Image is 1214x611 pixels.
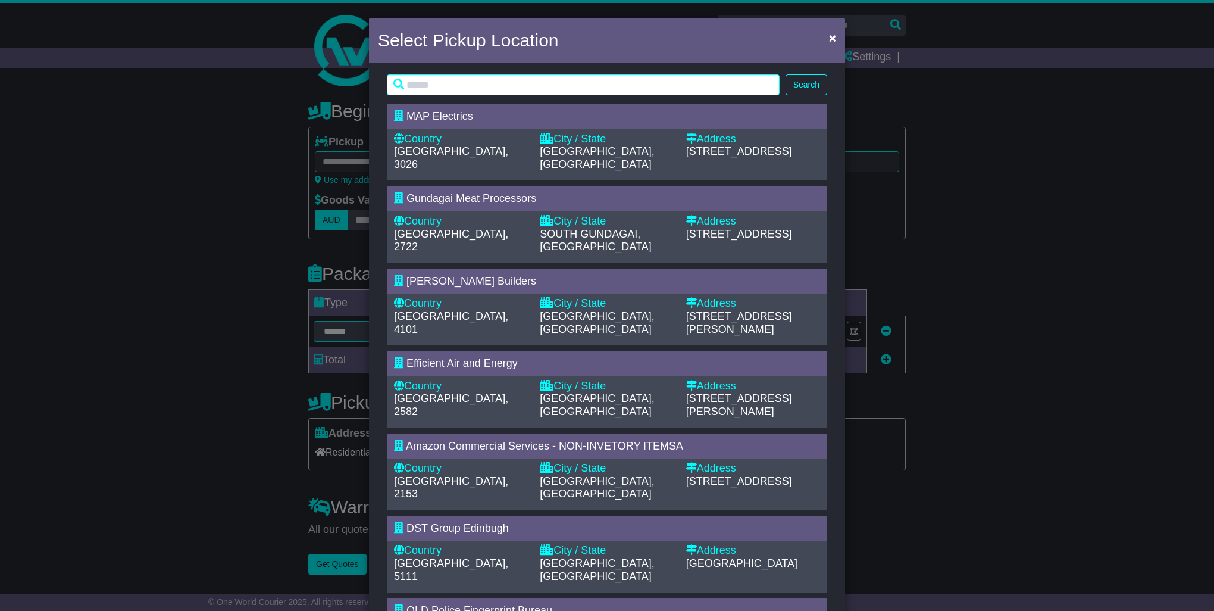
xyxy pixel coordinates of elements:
div: Country [394,380,528,393]
span: [GEOGRAPHIC_DATA], [GEOGRAPHIC_DATA] [540,557,654,582]
span: MAP Electrics [406,110,473,122]
span: SOUTH GUNDAGAI, [GEOGRAPHIC_DATA] [540,228,651,253]
span: [GEOGRAPHIC_DATA], 2582 [394,392,508,417]
div: Address [686,380,820,393]
div: City / State [540,297,674,310]
div: Country [394,297,528,310]
span: [GEOGRAPHIC_DATA], [GEOGRAPHIC_DATA] [540,475,654,500]
span: [GEOGRAPHIC_DATA], [GEOGRAPHIC_DATA] [540,310,654,335]
span: Gundagai Meat Processors [406,192,536,204]
span: Amazon Commercial Services - NON-INVETORY ITEMSA [406,440,683,452]
span: [GEOGRAPHIC_DATA], 4101 [394,310,508,335]
span: [GEOGRAPHIC_DATA] [686,557,797,569]
div: City / State [540,462,674,475]
button: Close [823,26,842,50]
div: Address [686,462,820,475]
span: [PERSON_NAME] Builders [406,275,536,287]
div: Address [686,297,820,310]
span: [GEOGRAPHIC_DATA], 5111 [394,557,508,582]
div: Country [394,133,528,146]
div: City / State [540,380,674,393]
h4: Select Pickup Location [378,27,559,54]
span: × [829,31,836,45]
span: [GEOGRAPHIC_DATA], 3026 [394,145,508,170]
div: City / State [540,133,674,146]
div: Country [394,462,528,475]
div: Address [686,215,820,228]
span: [STREET_ADDRESS] [686,475,792,487]
span: [STREET_ADDRESS][PERSON_NAME] [686,392,792,417]
span: [GEOGRAPHIC_DATA], [GEOGRAPHIC_DATA] [540,145,654,170]
span: DST Group Edinbugh [406,522,509,534]
span: [GEOGRAPHIC_DATA], 2153 [394,475,508,500]
div: City / State [540,544,674,557]
div: Country [394,544,528,557]
div: Address [686,544,820,557]
div: Country [394,215,528,228]
div: Address [686,133,820,146]
button: Search [786,74,827,95]
span: [STREET_ADDRESS] [686,228,792,240]
span: [GEOGRAPHIC_DATA], 2722 [394,228,508,253]
span: [STREET_ADDRESS][PERSON_NAME] [686,310,792,335]
span: [GEOGRAPHIC_DATA], [GEOGRAPHIC_DATA] [540,392,654,417]
span: [STREET_ADDRESS] [686,145,792,157]
div: City / State [540,215,674,228]
span: Efficient Air and Energy [406,357,518,369]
